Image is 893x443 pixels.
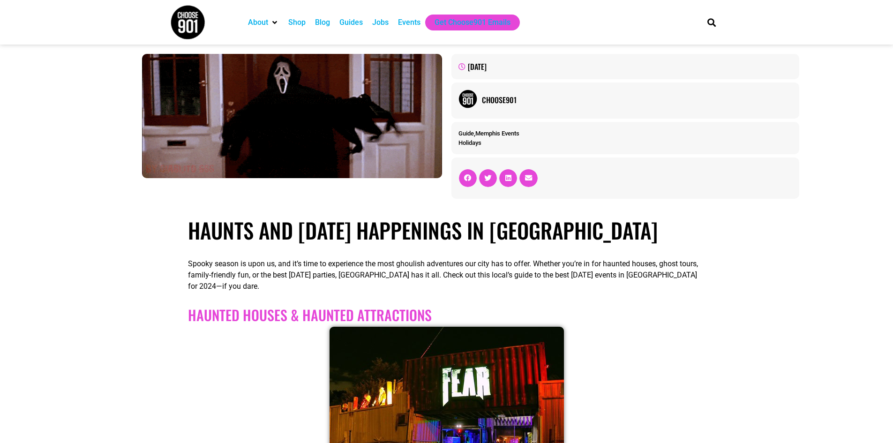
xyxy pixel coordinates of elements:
a: Memphis Events [475,130,519,137]
div: Share on twitter [479,169,497,187]
span: Spooky season is upon us, and it’s time to experience the most ghoulish adventures our city has t... [188,259,698,291]
a: Choose901 [482,94,792,105]
div: About [243,15,284,30]
div: Search [704,15,719,30]
div: Share on linkedin [499,169,517,187]
a: About [248,17,268,28]
span: , [458,130,519,137]
h2: Haunted Houses & Haunted Attractions [188,307,705,323]
a: Get Choose901 Emails [435,17,510,28]
nav: Main nav [243,15,691,30]
a: Guide [458,130,474,137]
a: Holidays [458,139,481,146]
img: Picture of Choose901 [458,90,477,108]
a: Shop [288,17,306,28]
a: Guides [339,17,363,28]
a: Jobs [372,17,389,28]
a: Events [398,17,420,28]
div: Share on facebook [459,169,477,187]
time: [DATE] [468,61,487,72]
div: Share on email [519,169,537,187]
h1: Haunts and [DATE] Happenings in [GEOGRAPHIC_DATA] [188,218,705,243]
a: Blog [315,17,330,28]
